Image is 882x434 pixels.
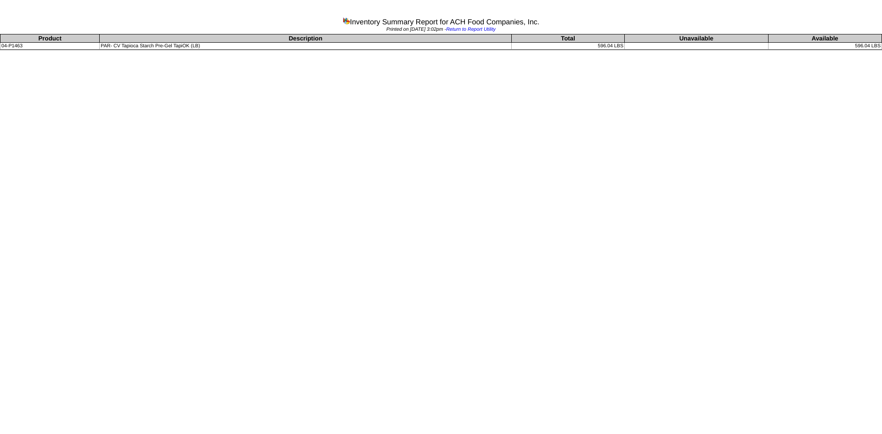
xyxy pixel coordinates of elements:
td: PAR- CV Tapioca Starch Pre-Gel TapiOK (LB) [100,43,512,50]
th: Total [511,34,624,43]
th: Available [768,34,882,43]
th: Product [0,34,100,43]
a: Return to Report Utility [446,27,496,32]
td: 596.04 LBS [511,43,624,50]
td: 596.04 LBS [768,43,882,50]
th: Unavailable [625,34,769,43]
th: Description [100,34,512,43]
img: graph.gif [343,17,350,24]
td: 04-P1463 [0,43,100,50]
